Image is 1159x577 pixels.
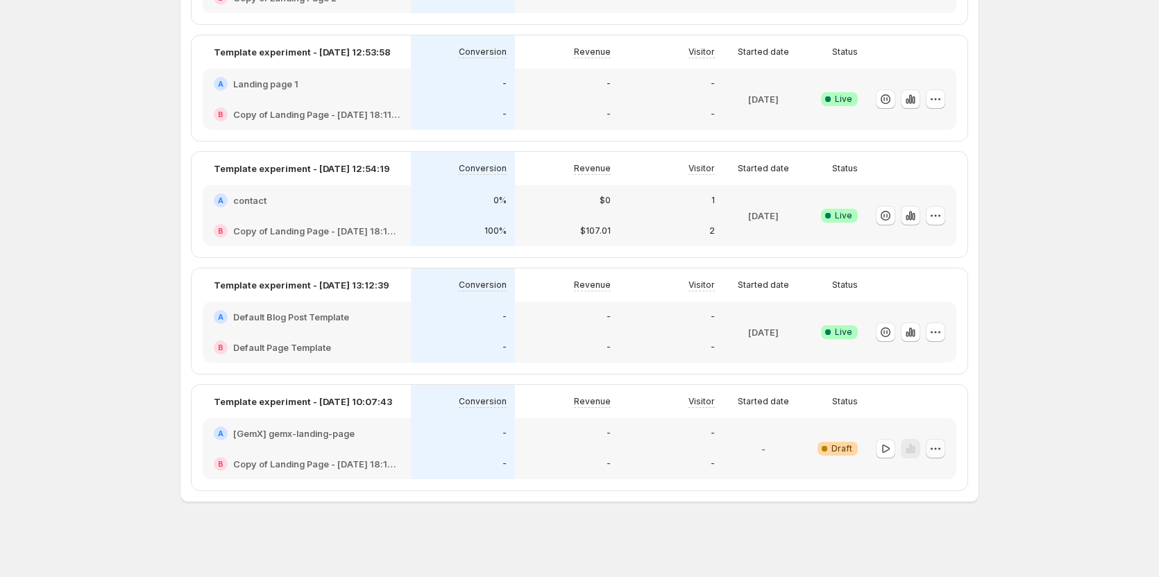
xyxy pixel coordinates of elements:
[233,427,355,440] h2: [GemX] gemx-landing-page
[218,80,223,88] h2: A
[484,225,507,236] p: 100%
[233,107,400,121] h2: Copy of Landing Page - [DATE] 18:11:46
[738,163,789,174] p: Started date
[214,278,389,292] p: Template experiment - [DATE] 13:12:39
[688,396,715,407] p: Visitor
[574,46,611,58] p: Revenue
[502,342,507,353] p: -
[600,195,611,206] p: $0
[459,279,507,291] p: Conversion
[607,342,611,353] p: -
[711,342,715,353] p: -
[574,279,611,291] p: Revenue
[214,395,392,408] p: Template experiment - [DATE] 10:07:43
[738,46,789,58] p: Started date
[748,92,779,106] p: [DATE]
[214,162,390,175] p: Template experiment - [DATE] 12:54:19
[607,109,611,120] p: -
[711,78,715,89] p: -
[607,78,611,89] p: -
[502,311,507,322] p: -
[502,428,507,439] p: -
[218,343,223,352] h2: B
[709,225,715,236] p: 2
[502,78,507,89] p: -
[574,163,611,174] p: Revenue
[688,279,715,291] p: Visitor
[832,163,858,174] p: Status
[233,310,349,324] h2: Default Blog Post Template
[459,46,507,58] p: Conversion
[832,46,858,58] p: Status
[607,311,611,322] p: -
[607,428,611,439] p: -
[832,396,858,407] p: Status
[835,210,852,221] span: Live
[748,209,779,223] p: [DATE]
[835,327,852,338] span: Live
[711,195,715,206] p: 1
[711,109,715,120] p: -
[218,110,223,119] h2: B
[748,325,779,339] p: [DATE]
[233,224,400,238] h2: Copy of Landing Page - [DATE] 18:15:06
[502,458,507,470] p: -
[831,443,852,454] span: Draft
[738,396,789,407] p: Started date
[233,77,298,91] h2: Landing page 1
[218,313,223,321] h2: A
[233,457,400,471] h2: Copy of Landing Page - [DATE] 18:16:11
[832,279,858,291] p: Status
[502,109,507,120] p: -
[711,428,715,439] p: -
[233,341,331,354] h2: Default Page Template
[738,279,789,291] p: Started date
[607,458,611,470] p: -
[711,458,715,470] p: -
[574,396,611,407] p: Revenue
[459,396,507,407] p: Conversion
[233,193,267,207] h2: contact
[214,45,391,59] p: Template experiment - [DATE] 12:53:58
[580,225,611,236] p: $107.01
[459,163,507,174] p: Conversion
[761,442,765,456] p: -
[218,227,223,235] h2: B
[711,311,715,322] p: -
[218,429,223,438] h2: A
[835,94,852,105] span: Live
[218,460,223,468] h2: B
[493,195,507,206] p: 0%
[688,46,715,58] p: Visitor
[218,196,223,205] h2: A
[688,163,715,174] p: Visitor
